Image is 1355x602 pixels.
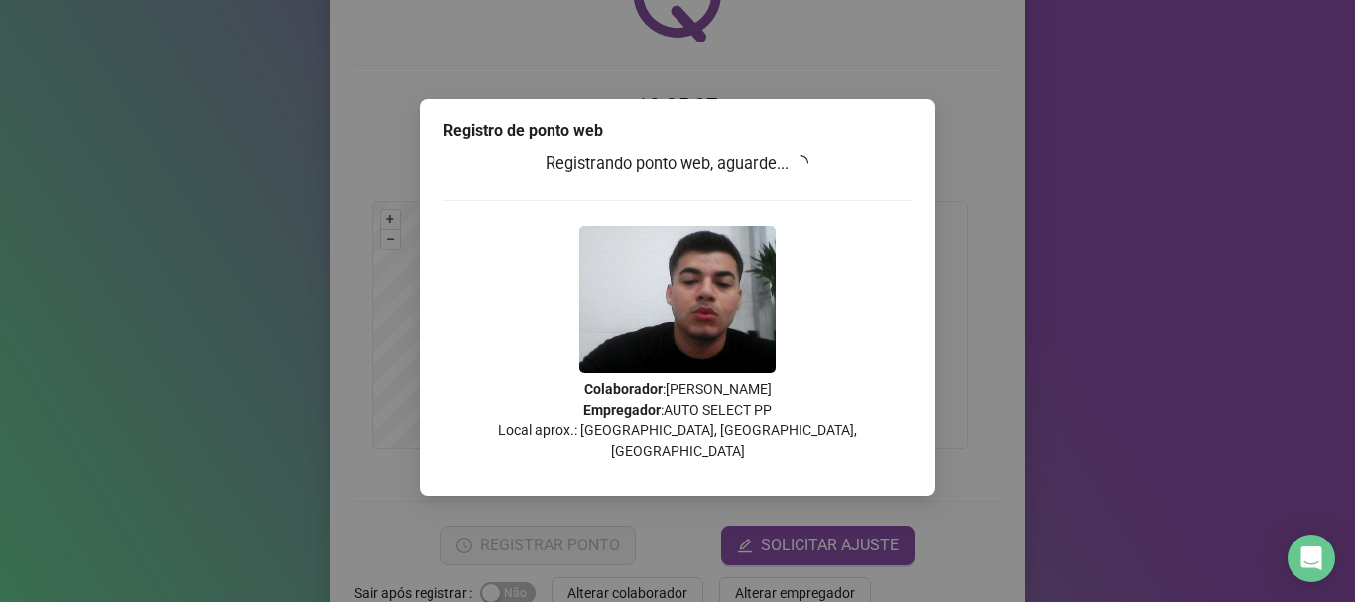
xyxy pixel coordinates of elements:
[443,151,912,177] h3: Registrando ponto web, aguarde...
[579,226,776,373] img: 9k=
[584,381,663,397] strong: Colaborador
[443,379,912,462] p: : [PERSON_NAME] : AUTO SELECT PP Local aprox.: [GEOGRAPHIC_DATA], [GEOGRAPHIC_DATA], [GEOGRAPHIC_...
[1288,535,1335,582] div: Open Intercom Messenger
[791,152,812,174] span: loading
[583,402,661,418] strong: Empregador
[443,119,912,143] div: Registro de ponto web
